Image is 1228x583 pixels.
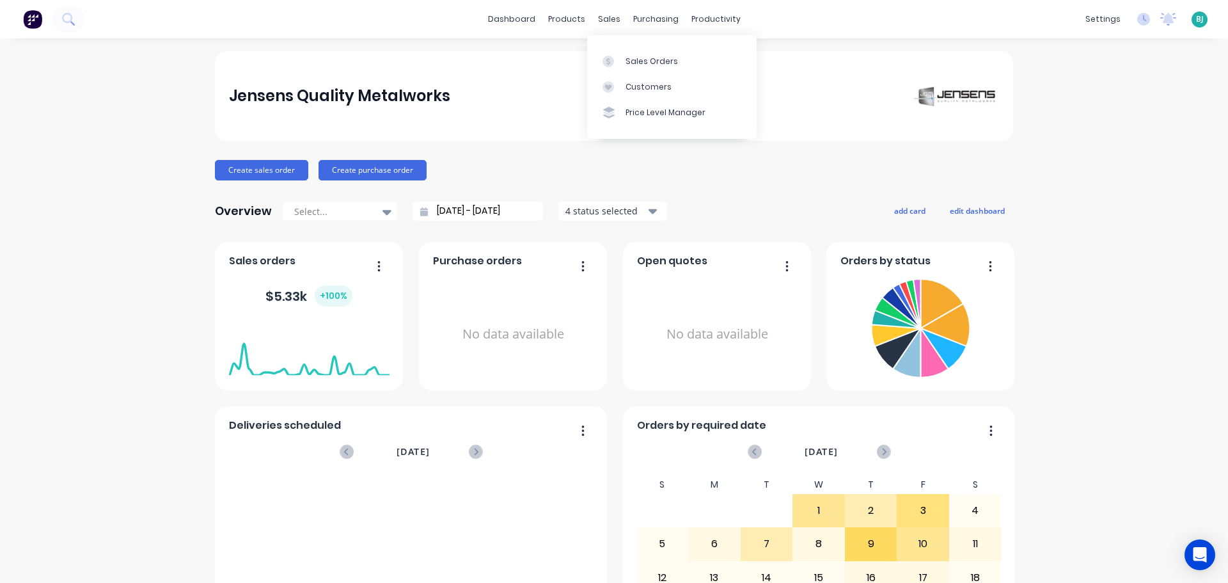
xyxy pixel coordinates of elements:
a: dashboard [482,10,542,29]
img: Factory [23,10,42,29]
a: Customers [587,74,757,100]
span: Purchase orders [433,253,522,269]
div: S [949,475,1002,494]
div: 11 [950,528,1001,560]
div: Jensens Quality Metalworks [229,83,450,109]
div: M [688,475,741,494]
div: T [845,475,897,494]
div: 9 [846,528,897,560]
div: + 100 % [315,285,352,307]
div: 4 status selected [565,204,646,218]
div: 7 [741,528,792,560]
a: Sales Orders [587,48,757,74]
button: edit dashboard [941,202,1013,219]
div: F [897,475,949,494]
div: Open Intercom Messenger [1185,539,1215,570]
span: Orders by status [840,253,931,269]
span: Orders by required date [637,418,766,433]
div: No data available [637,274,798,395]
div: settings [1079,10,1127,29]
div: 2 [846,495,897,527]
span: Open quotes [637,253,707,269]
div: purchasing [627,10,685,29]
span: [DATE] [397,445,430,459]
div: 5 [637,528,688,560]
img: Jensens Quality Metalworks [909,83,999,109]
span: BJ [1196,13,1204,25]
div: W [792,475,845,494]
div: S [636,475,689,494]
div: T [741,475,793,494]
div: productivity [685,10,747,29]
button: Create sales order [215,160,308,180]
div: sales [592,10,627,29]
div: No data available [433,274,594,395]
span: [DATE] [805,445,838,459]
div: 10 [897,528,949,560]
button: add card [886,202,934,219]
div: Sales Orders [626,56,678,67]
div: Customers [626,81,672,93]
span: Deliveries scheduled [229,418,341,433]
a: Price Level Manager [587,100,757,125]
div: $ 5.33k [265,285,352,307]
span: Sales orders [229,253,295,269]
div: 3 [897,495,949,527]
button: Create purchase order [319,160,427,180]
div: 1 [793,495,844,527]
div: Overview [215,198,272,224]
div: Price Level Manager [626,107,705,118]
div: 8 [793,528,844,560]
div: 6 [689,528,740,560]
div: products [542,10,592,29]
button: 4 status selected [558,202,667,221]
div: 4 [950,495,1001,527]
